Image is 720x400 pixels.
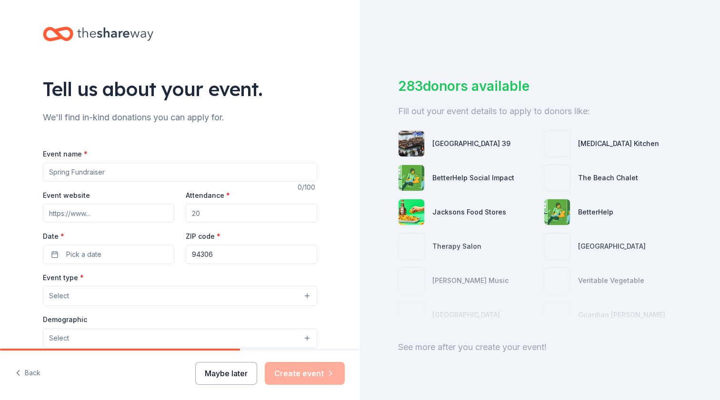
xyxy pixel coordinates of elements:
[43,163,317,182] input: Spring Fundraiser
[49,290,69,302] span: Select
[432,206,506,218] div: Jacksons Food Stores
[43,191,90,200] label: Event website
[43,245,174,264] button: Pick a date
[43,204,174,223] input: https://www...
[186,245,317,264] input: 12345 (U.S. only)
[186,204,317,223] input: 20
[15,363,40,383] button: Back
[49,332,69,344] span: Select
[399,199,424,225] img: photo for Jacksons Food Stores
[43,273,84,283] label: Event type
[398,76,682,96] div: 283 donors available
[43,76,317,102] div: Tell us about your event.
[432,138,510,149] div: [GEOGRAPHIC_DATA] 39
[544,165,570,191] img: photo for The Beach Chalet
[544,131,570,156] img: photo for Taste Buds Kitchen
[578,138,659,149] div: [MEDICAL_DATA] Kitchen
[578,206,613,218] div: BetterHelp
[195,362,257,385] button: Maybe later
[66,249,101,260] span: Pick a date
[186,232,220,241] label: ZIP code
[43,149,88,159] label: Event name
[432,172,514,184] div: BetterHelp Social Impact
[43,328,317,348] button: Select
[398,104,682,119] div: Fill out your event details to apply to donors like:
[43,232,174,241] label: Date
[43,286,317,306] button: Select
[578,172,638,184] div: The Beach Chalet
[398,340,682,355] div: See more after you create your event!
[544,199,570,225] img: photo for BetterHelp
[399,131,424,156] img: photo for San Francisco Pier 39
[399,165,424,191] img: photo for BetterHelp Social Impact
[43,315,87,324] label: Demographic
[186,191,230,200] label: Attendance
[43,110,317,125] div: We'll find in-kind donations you can apply for.
[298,182,317,193] div: 0 /100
